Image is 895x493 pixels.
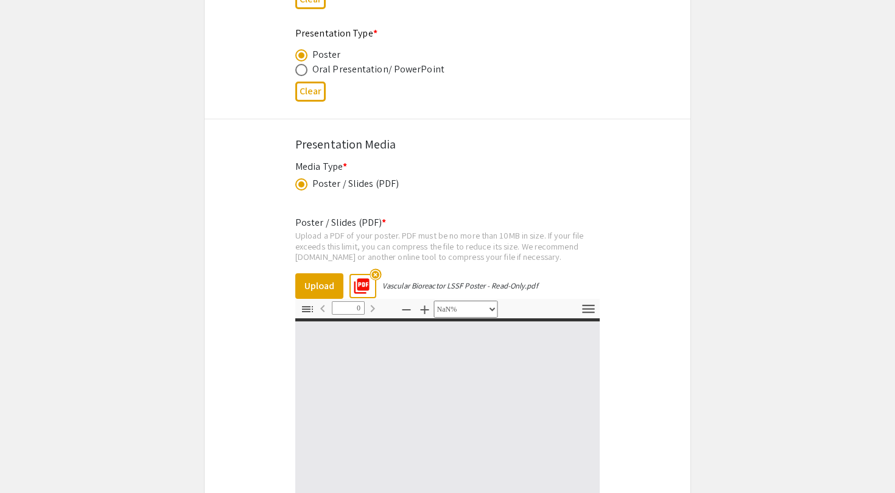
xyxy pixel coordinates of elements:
[295,135,600,153] div: Presentation Media
[295,27,377,40] mat-label: Presentation Type
[370,268,381,280] mat-icon: highlight_off
[396,301,417,318] button: Zoom Out
[297,301,318,318] button: Toggle Sidebar
[312,47,341,62] div: Poster
[295,82,326,102] button: Clear
[312,177,399,191] div: Poster / Slides (PDF)
[415,301,435,318] button: Zoom In
[312,62,444,77] div: Oral Presentation/ PowerPoint
[295,230,600,262] div: Upload a PDF of your poster. PDF must be no more than 10MB in size. If your file exceeds this lim...
[578,301,598,318] button: Tools
[332,301,365,315] input: Page
[434,301,498,318] select: Zoom
[9,438,52,484] iframe: Chat
[312,299,333,317] button: Previous Page
[362,299,383,317] button: Next Page
[295,216,386,229] mat-label: Poster / Slides (PDF)
[382,281,538,291] div: Vascular Bioreactor LSSF Poster - Read-Only.pdf
[295,273,343,299] button: Upload
[349,273,367,292] mat-icon: picture_as_pdf
[295,160,347,173] mat-label: Media Type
